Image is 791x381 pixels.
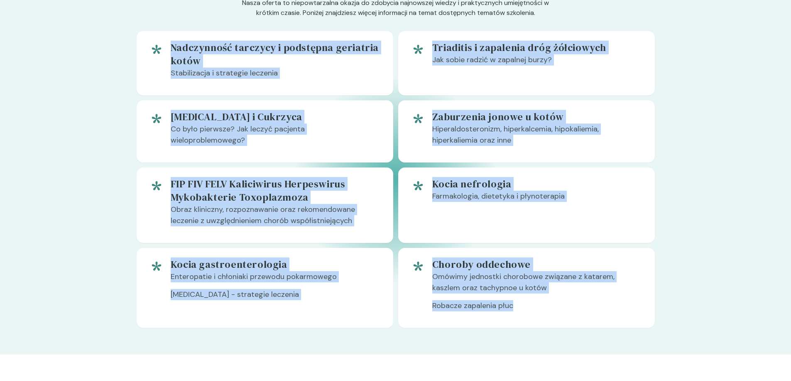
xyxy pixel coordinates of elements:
[171,41,380,68] h5: Nadczynność tarczycy i podstępna geriatria kotów
[432,258,642,271] h5: Choroby oddechowe
[171,289,380,307] p: [MEDICAL_DATA] - strategie leczenia
[171,258,380,271] h5: Kocia gastroenterologia
[432,110,642,124] h5: Zaburzenia jonowe u kotów
[171,68,380,85] p: Stabilizacja i strategie leczenia
[432,41,642,54] h5: Triaditis i zapalenia dróg żółciowych
[432,191,642,209] p: Farmakologia, dietetyka i płynoterapia
[171,204,380,233] p: Obraz kliniczny, rozpoznawanie oraz rekomendowane leczenie z uwzględnieniem chorób współistniejących
[432,54,642,72] p: Jak sobie radzić w zapalnej burzy?
[432,271,642,300] p: Omówimy jednostki chorobowe związane z katarem, kaszlem oraz tachypnoe u kotów
[432,177,642,191] h5: Kocia nefrologia
[171,271,380,289] p: Enteropatie i chłoniaki przewodu pokarmowego
[432,300,642,318] p: Robacze zapalenia płuc
[171,110,380,124] h5: [MEDICAL_DATA] i Cukrzyca
[171,177,380,204] h5: FIP FIV FELV Kaliciwirus Herpeswirus Mykobakterie Toxoplazmoza
[171,124,380,153] p: Co było pierwsze? Jak leczyć pacjenta wieloproblemowego?
[432,124,642,153] p: Hiperaldosteronizm, hiperkalcemia, hipokaliemia, hiperkaliemia oraz inne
